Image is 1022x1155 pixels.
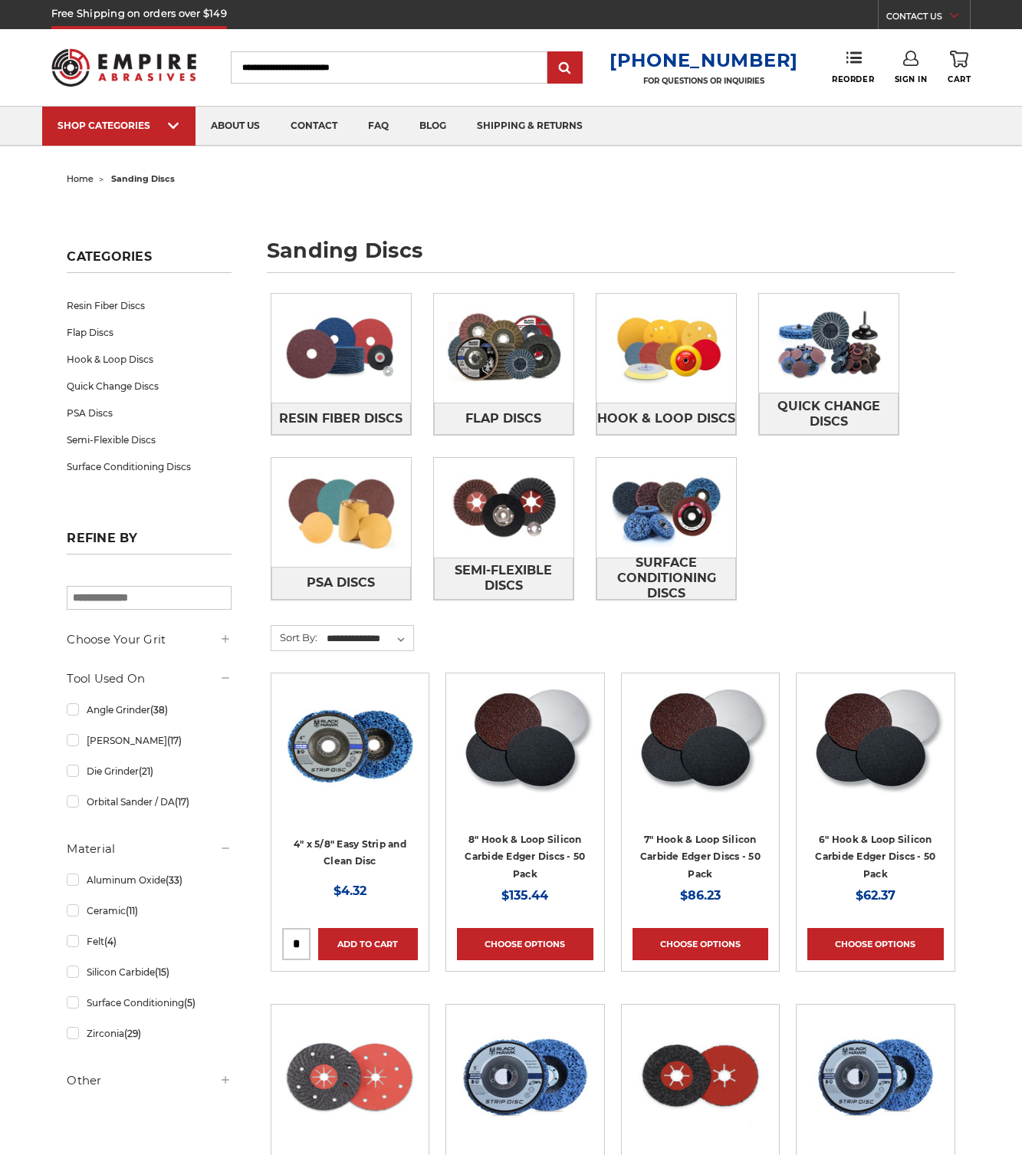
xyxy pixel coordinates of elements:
a: Surface Conditioning [67,989,232,1016]
span: (21) [139,765,153,777]
img: 4" x 5/8" easy strip and clean discs [282,684,418,807]
a: Semi-Flexible Discs [434,558,573,600]
h1: sanding discs [267,240,955,273]
a: [PERSON_NAME] [67,727,232,754]
a: home [67,173,94,184]
img: 7" x 7/8" Silicon Carbide Semi Flex Disc [282,1015,418,1138]
a: Aluminum Oxide [67,867,232,893]
a: Silicon Carbide 8" Hook & Loop Edger Discs [457,684,593,864]
a: Surface Conditioning Discs [596,558,736,600]
a: Flap Discs [67,319,232,346]
img: Empire Abrasives [51,39,196,96]
a: blog [404,107,462,146]
h5: Other [67,1071,232,1090]
a: Felt [67,928,232,955]
a: Quick Change Discs [759,393,899,435]
a: Silicon Carbide 7" Hook & Loop Edger Discs [633,684,768,864]
a: 4" x 5/8" easy strip and clean discs [282,684,418,864]
span: $4.32 [334,884,366,898]
span: (17) [175,796,189,808]
a: contact [275,107,353,146]
img: Flap Discs [434,298,573,397]
span: (33) [166,874,182,886]
a: Angle Grinder [67,696,232,723]
label: Sort By: [271,626,317,649]
span: (11) [126,905,138,916]
span: (4) [104,936,117,947]
span: Hook & Loop Discs [597,406,735,432]
a: Die Grinder [67,758,232,785]
a: 6" Hook & Loop Silicon Carbide Edger Discs - 50 Pack [815,834,935,880]
a: Ceramic [67,897,232,924]
a: Resin Fiber Discs [271,403,411,436]
span: sanding discs [111,173,175,184]
img: Silicon Carbide 7" Hook & Loop Edger Discs [633,684,768,807]
span: (5) [184,997,196,1009]
a: [PHONE_NUMBER] [610,49,798,71]
a: Orbital Sander / DA [67,788,232,815]
a: Resin Fiber Discs [67,292,232,319]
img: blue clean and strip disc [457,1015,593,1138]
a: 7" Hook & Loop Silicon Carbide Edger Discs - 50 Pack [640,834,761,880]
img: PSA Discs [271,462,411,561]
img: Quick Change Discs [759,294,899,393]
a: Semi-Flexible Discs [67,426,232,453]
a: PSA Discs [67,400,232,426]
span: (15) [155,966,169,978]
span: (17) [167,735,182,746]
a: Choose Options [807,928,943,960]
h5: Categories [67,249,232,273]
a: Silicon Carbide [67,959,232,986]
span: PSA Discs [307,570,375,596]
span: Cart [948,74,971,84]
a: Choose Options [457,928,593,960]
a: PSA Discs [271,567,411,600]
span: $135.44 [501,888,548,903]
a: Surface Conditioning Discs [67,453,232,480]
h5: Refine by [67,531,232,554]
span: (29) [124,1028,141,1039]
p: FOR QUESTIONS OR INQUIRIES [610,76,798,86]
select: Sort By: [324,627,413,650]
img: 4.5" x 7/8" Silicon Carbide Semi Flex Disc [633,1015,768,1138]
a: Reorder [832,51,874,84]
a: Quick Change Discs [67,373,232,400]
span: Semi-Flexible Discs [435,558,573,599]
span: Reorder [832,74,874,84]
a: Hook & Loop Discs [596,403,736,436]
a: shipping & returns [462,107,598,146]
a: Hook & Loop Discs [67,346,232,373]
a: Choose Options [633,928,768,960]
img: Silicon Carbide 8" Hook & Loop Edger Discs [457,684,593,807]
img: Hook & Loop Discs [596,298,736,397]
a: Add to Cart [318,928,418,960]
input: Submit [550,53,580,84]
h5: Tool Used On [67,670,232,688]
span: $62.37 [856,888,895,903]
a: CONTACT US [886,8,970,29]
a: faq [353,107,404,146]
img: Surface Conditioning Discs [596,458,736,557]
span: Flap Discs [465,406,541,432]
span: $86.23 [680,888,721,903]
h5: Material [67,840,232,858]
a: Zirconia [67,1020,232,1047]
span: Resin Fiber Discs [279,406,403,432]
img: Silicon Carbide 6" Hook & Loop Edger Discs [807,684,943,807]
a: 8" Hook & Loop Silicon Carbide Edger Discs - 50 Pack [465,834,585,880]
span: Quick Change Discs [760,393,898,435]
img: Semi-Flexible Discs [434,458,573,557]
a: Flap Discs [434,403,573,436]
span: Surface Conditioning Discs [597,550,735,607]
div: SHOP CATEGORIES [58,120,180,131]
span: Sign In [895,74,928,84]
img: 4-1/2" x 7/8" Easy Strip and Clean Disc [807,1015,943,1138]
img: Resin Fiber Discs [271,298,411,397]
a: Cart [948,51,971,84]
a: Silicon Carbide 6" Hook & Loop Edger Discs [807,684,943,864]
a: about us [196,107,275,146]
span: (38) [150,704,168,716]
h5: Choose Your Grit [67,630,232,649]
